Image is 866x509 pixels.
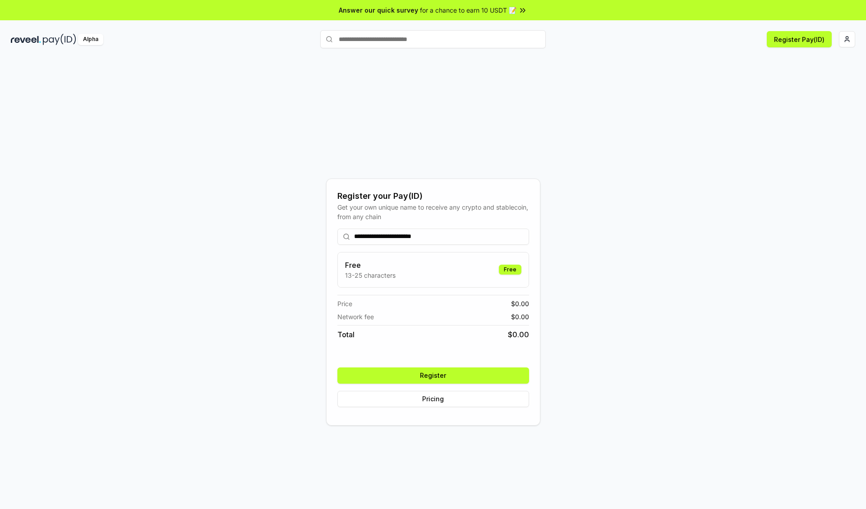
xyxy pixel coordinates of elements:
[43,34,76,45] img: pay_id
[511,299,529,308] span: $ 0.00
[420,5,516,15] span: for a chance to earn 10 USDT 📝
[337,391,529,407] button: Pricing
[337,329,355,340] span: Total
[345,271,396,280] p: 13-25 characters
[345,260,396,271] h3: Free
[337,202,529,221] div: Get your own unique name to receive any crypto and stablecoin, from any chain
[339,5,418,15] span: Answer our quick survey
[337,367,529,384] button: Register
[337,299,352,308] span: Price
[11,34,41,45] img: reveel_dark
[78,34,103,45] div: Alpha
[508,329,529,340] span: $ 0.00
[767,31,832,47] button: Register Pay(ID)
[499,265,521,275] div: Free
[337,190,529,202] div: Register your Pay(ID)
[337,312,374,321] span: Network fee
[511,312,529,321] span: $ 0.00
